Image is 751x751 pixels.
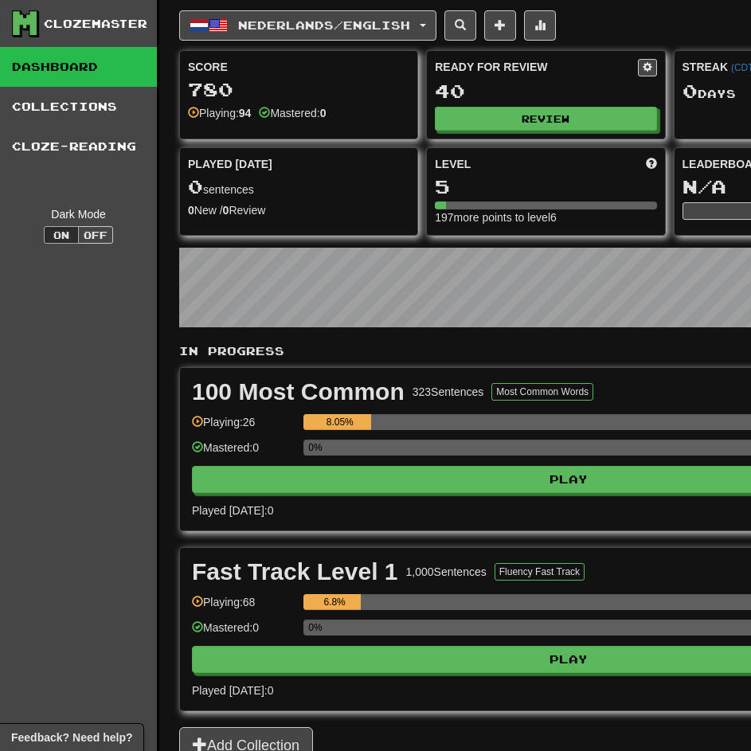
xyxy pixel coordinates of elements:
button: Most Common Words [491,383,593,401]
div: 1,000 Sentences [406,564,487,580]
span: Score more points to level up [646,156,657,172]
span: Played [DATE] [188,156,272,172]
div: Mastered: 0 [192,620,295,646]
div: Clozemaster [44,16,147,32]
div: Dark Mode [12,206,145,222]
span: Played [DATE]: 0 [192,504,273,517]
div: 323 Sentences [413,384,484,400]
div: Mastered: 0 [192,440,295,466]
span: Played [DATE]: 0 [192,684,273,697]
div: Ready for Review [435,59,637,75]
button: Off [78,226,113,244]
div: 40 [435,81,656,101]
div: 780 [188,80,409,100]
div: Playing: 26 [192,414,295,440]
button: Nederlands/English [179,10,436,41]
div: Playing: 68 [192,594,295,620]
div: 5 [435,177,656,197]
button: On [44,226,79,244]
div: New / Review [188,202,409,218]
button: Add sentence to collection [484,10,516,41]
strong: 94 [239,107,252,119]
span: Nederlands / English [238,18,410,32]
strong: 0 [320,107,327,119]
span: Level [435,156,471,172]
div: 197 more points to level 6 [435,209,656,225]
button: Review [435,107,656,131]
div: 6.8% [308,594,361,610]
span: N/A [683,175,726,198]
span: 0 [188,175,203,198]
div: 100 Most Common [192,380,405,404]
button: More stats [524,10,556,41]
span: Open feedback widget [11,729,132,745]
div: Mastered: [259,105,326,121]
div: Fast Track Level 1 [192,560,398,584]
strong: 0 [223,204,229,217]
div: Score [188,59,409,75]
div: Playing: [188,105,251,121]
button: Search sentences [444,10,476,41]
span: 0 [683,80,698,102]
strong: 0 [188,204,194,217]
button: Fluency Fast Track [495,563,585,581]
div: sentences [188,177,409,198]
div: 8.05% [308,414,371,430]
